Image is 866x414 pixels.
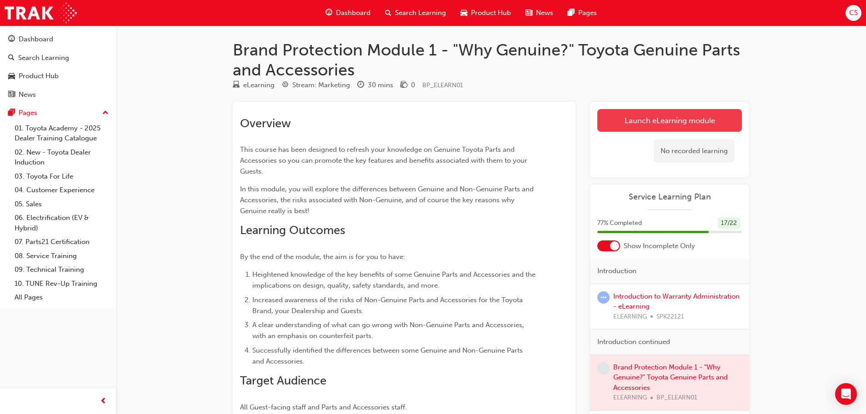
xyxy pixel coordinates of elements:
[461,7,467,19] span: car-icon
[325,7,332,19] span: guage-icon
[11,235,112,249] a: 07. Parts21 Certification
[846,5,861,21] button: CS
[8,109,15,117] span: pages-icon
[5,3,77,23] img: Trak
[4,29,112,105] button: DashboardSearch LearningProduct HubNews
[11,263,112,277] a: 09. Technical Training
[318,4,378,22] a: guage-iconDashboard
[8,35,15,44] span: guage-icon
[718,217,740,229] div: 17 / 22
[8,72,15,80] span: car-icon
[336,8,370,18] span: Dashboard
[471,8,511,18] span: Product Hub
[282,80,350,91] div: Stream
[578,8,597,18] span: Pages
[568,7,575,19] span: pages-icon
[240,403,407,411] span: All Guest-facing staff and Parts and Accessories staff.
[4,31,112,48] a: Dashboard
[561,4,604,22] a: pages-iconPages
[597,109,742,132] a: Launch eLearning module
[536,8,553,18] span: News
[4,105,112,121] button: Pages
[526,7,532,19] span: news-icon
[240,253,405,261] span: By the end of the module, the aim is for you to have:
[240,145,529,175] span: This course has been designed to refresh your knowledge on Genuine Toyota Parts and Accessories s...
[453,4,518,22] a: car-iconProduct Hub
[400,80,415,91] div: Price
[357,81,364,90] span: clock-icon
[19,34,53,45] div: Dashboard
[400,81,407,90] span: money-icon
[4,68,112,85] a: Product Hub
[4,86,112,103] a: News
[243,80,275,90] div: eLearning
[613,312,647,322] span: ELEARNING
[252,296,525,315] span: Increased awareness of the risks of Non-Genuine Parts and Accessories for the Toyota Brand, your ...
[656,312,684,322] span: SPK22121
[233,80,275,91] div: Type
[233,40,749,80] h1: Brand Protection Module 1 - "Why Genuine?" Toyota Genuine Parts and Accessories
[11,121,112,145] a: 01. Toyota Academy - 2025 Dealer Training Catalogue
[518,4,561,22] a: news-iconNews
[368,80,393,90] div: 30 mins
[233,81,240,90] span: learningResourceType_ELEARNING-icon
[597,266,636,276] span: Introduction
[100,396,107,407] span: prev-icon
[11,170,112,184] a: 03. Toyota For Life
[597,337,670,347] span: Introduction continued
[11,145,112,170] a: 02. New - Toyota Dealer Induction
[395,8,446,18] span: Search Learning
[597,192,742,202] a: Service Learning Plan
[282,81,289,90] span: target-icon
[597,218,642,229] span: 77 % Completed
[252,270,537,289] span: Heightened knowledge of the key benefits of some Genuine Parts and Accessories and the implicatio...
[8,54,15,62] span: search-icon
[597,362,610,374] span: learningRecordVerb_NONE-icon
[357,80,393,91] div: Duration
[11,249,112,263] a: 08. Service Training
[8,91,15,99] span: news-icon
[11,197,112,211] a: 05. Sales
[613,292,740,311] a: Introduction to Warranty Administration - eLearning
[19,71,59,81] div: Product Hub
[19,90,36,100] div: News
[624,241,695,251] span: Show Incomplete Only
[835,383,857,405] div: Open Intercom Messenger
[597,291,610,304] span: learningRecordVerb_ATTEMPT-icon
[11,277,112,291] a: 10. TUNE Rev-Up Training
[11,183,112,197] a: 04. Customer Experience
[654,139,735,163] div: No recorded learning
[240,223,345,237] span: Learning Outcomes
[252,321,526,340] span: A clear understanding of what can go wrong with Non-Genuine Parts and Accessories, with an emphas...
[4,50,112,66] a: Search Learning
[252,346,525,365] span: Successfully identified the differences between some Genuine and Non-Genuine Parts and Accessories.
[292,80,350,90] div: Stream: Marketing
[422,81,463,89] span: Learning resource code
[385,7,391,19] span: search-icon
[240,185,536,215] span: In this module, you will explore the differences between Genuine and Non-Genuine Parts and Access...
[240,116,291,130] span: Overview
[11,290,112,304] a: All Pages
[849,8,858,18] span: CS
[411,80,415,90] div: 0
[240,374,326,388] span: Target Audience
[19,108,37,118] div: Pages
[18,53,69,63] div: Search Learning
[11,211,112,235] a: 06. Electrification (EV & Hybrid)
[378,4,453,22] a: search-iconSearch Learning
[102,107,109,119] span: up-icon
